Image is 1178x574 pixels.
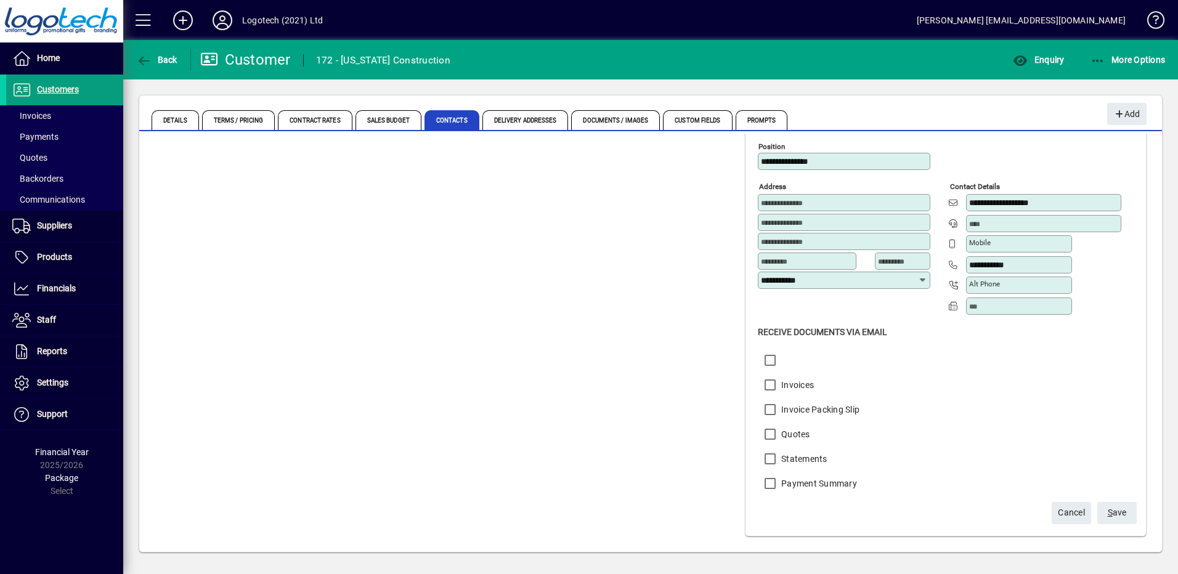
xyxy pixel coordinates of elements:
a: Settings [6,368,123,398]
span: Home [37,53,60,63]
span: Cancel [1058,503,1085,523]
button: Add [163,9,203,31]
span: Invoices [12,111,51,121]
a: Home [6,43,123,74]
button: More Options [1087,49,1169,71]
a: Backorders [6,168,123,189]
button: Profile [203,9,242,31]
mat-label: Position [758,142,785,151]
button: Enquiry [1010,49,1067,71]
span: Add [1113,104,1140,124]
span: S [1108,507,1113,517]
span: ave [1108,503,1127,523]
app-page-header-button: Back [123,49,191,71]
span: Support [37,409,68,419]
div: [PERSON_NAME] [EMAIL_ADDRESS][DOMAIN_NAME] [917,10,1126,30]
a: Quotes [6,147,123,168]
span: Back [136,55,177,65]
label: Invoices [779,379,814,391]
span: Sales Budget [355,110,421,130]
button: Back [133,49,181,71]
a: Support [6,399,123,430]
label: Quotes [779,428,810,440]
span: Terms / Pricing [202,110,275,130]
div: Logotech (2021) Ltd [242,10,323,30]
span: Reports [37,346,67,356]
span: Staff [37,315,56,325]
a: Payments [6,126,123,147]
span: Products [37,252,72,262]
span: Financials [37,283,76,293]
button: Add [1107,103,1147,125]
button: Save [1097,502,1137,524]
div: 172 - [US_STATE] Construction [316,51,450,70]
span: Package [45,473,78,483]
span: Settings [37,378,68,387]
a: Products [6,242,123,273]
a: Communications [6,189,123,210]
span: Documents / Images [571,110,660,130]
a: Financials [6,273,123,304]
a: Suppliers [6,211,123,241]
span: Financial Year [35,447,89,457]
mat-label: Alt Phone [969,280,1000,288]
span: More Options [1091,55,1166,65]
a: Invoices [6,105,123,126]
span: Communications [12,195,85,204]
a: Staff [6,305,123,336]
button: Cancel [1052,502,1091,524]
span: Prompts [736,110,788,130]
mat-label: Mobile [969,238,991,247]
span: Receive Documents Via Email [758,327,887,337]
span: Backorders [12,174,63,184]
span: Contract Rates [278,110,352,130]
span: Suppliers [37,220,72,230]
span: Custom Fields [663,110,732,130]
span: Quotes [12,153,47,163]
label: Statements [779,453,827,465]
label: Invoice Packing Slip [779,403,859,416]
span: Details [152,110,199,130]
span: Contacts [424,110,479,130]
label: Payment Summary [779,477,857,490]
a: Knowledge Base [1138,2,1163,42]
div: Customer [200,50,291,70]
span: Payments [12,132,59,142]
span: Enquiry [1013,55,1064,65]
a: Reports [6,336,123,367]
span: Delivery Addresses [482,110,569,130]
span: Customers [37,84,79,94]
